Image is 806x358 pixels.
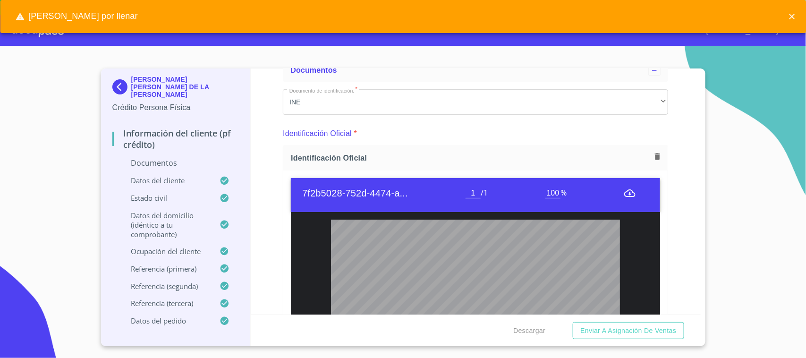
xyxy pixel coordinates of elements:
[112,193,220,203] p: Estado Civil
[112,264,220,273] p: Referencia (primera)
[619,182,641,205] button: menu
[112,128,239,150] p: Información del cliente (PF crédito)
[112,281,220,291] p: Referencia (segunda)
[509,322,549,340] button: Descargar
[8,7,145,26] span: [PERSON_NAME] por llenar
[131,76,239,98] p: [PERSON_NAME] [PERSON_NAME] DE LA [PERSON_NAME]
[112,298,220,308] p: Referencia (tercera)
[302,186,466,201] h6: 7f2b5028-752d-4474-a...
[283,89,668,115] div: INE
[112,176,220,185] p: Datos del cliente
[513,325,545,337] span: Descargar
[112,158,239,168] p: Documentos
[112,79,131,94] img: Docupass spot blue
[112,247,220,256] p: Ocupación del Cliente
[291,153,651,163] span: Identificación Oficial
[283,128,352,139] p: Identificación Oficial
[573,322,684,340] button: Enviar a Asignación de Ventas
[481,188,488,198] span: / 1
[290,66,337,74] span: Documentos
[560,188,567,198] span: %
[112,316,220,325] p: Datos del pedido
[112,102,239,113] p: Crédito Persona Física
[781,6,802,27] button: close
[112,211,220,239] p: Datos del domicilio (idéntico a tu comprobante)
[112,76,239,102] div: [PERSON_NAME] [PERSON_NAME] DE LA [PERSON_NAME]
[283,59,668,82] div: Documentos
[580,325,676,337] span: Enviar a Asignación de Ventas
